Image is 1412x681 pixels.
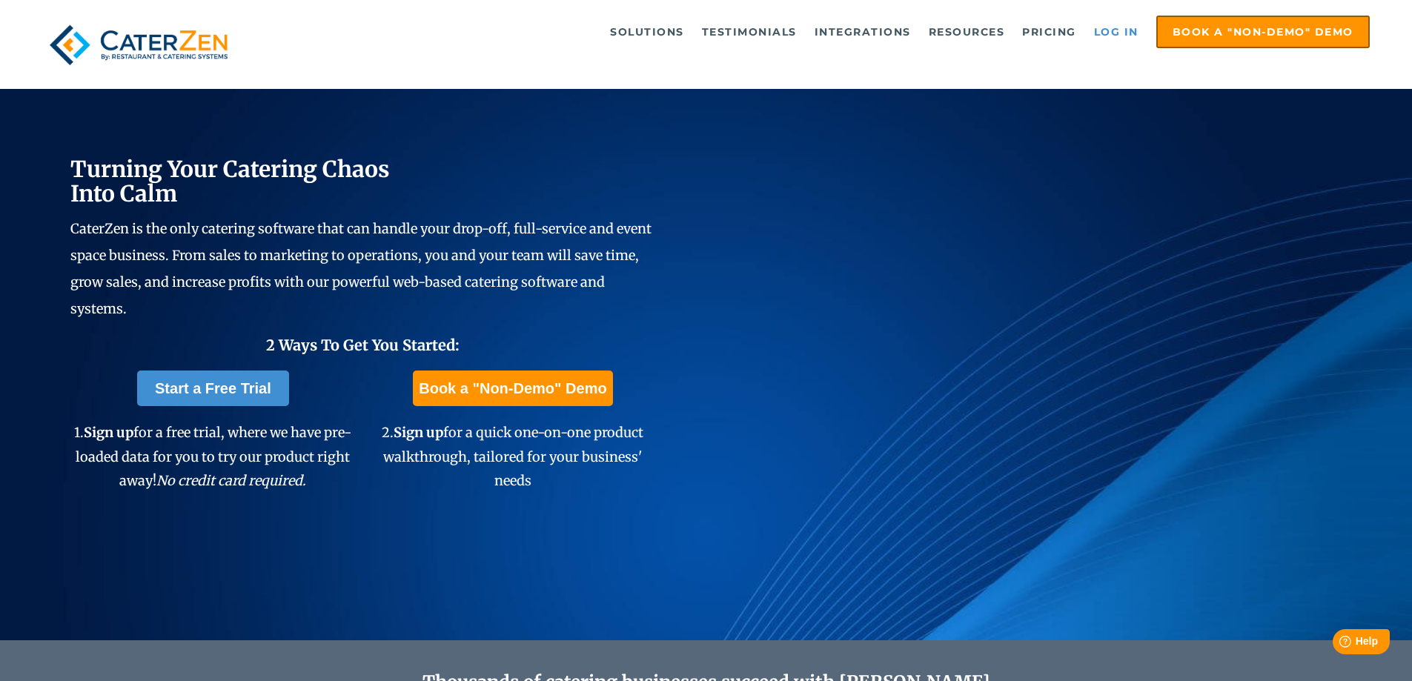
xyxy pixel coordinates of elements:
[413,371,612,406] a: Book a "Non-Demo" Demo
[156,472,306,489] em: No credit card required.
[70,155,390,207] span: Turning Your Catering Chaos Into Calm
[70,220,652,317] span: CaterZen is the only catering software that can handle your drop-off, full-service and event spac...
[695,17,804,47] a: Testimonials
[1015,17,1084,47] a: Pricing
[1280,623,1396,665] iframe: Help widget launcher
[266,336,460,354] span: 2 Ways To Get You Started:
[382,424,643,489] span: 2. for a quick one-on-one product walkthrough, tailored for your business' needs
[74,424,351,489] span: 1. for a free trial, where we have pre-loaded data for you to try our product right away!
[84,424,133,441] span: Sign up
[394,424,443,441] span: Sign up
[269,16,1370,48] div: Navigation Menu
[921,17,1012,47] a: Resources
[603,17,692,47] a: Solutions
[807,17,918,47] a: Integrations
[42,16,235,74] img: caterzen
[1087,17,1146,47] a: Log in
[137,371,289,406] a: Start a Free Trial
[1156,16,1370,48] a: Book a "Non-Demo" Demo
